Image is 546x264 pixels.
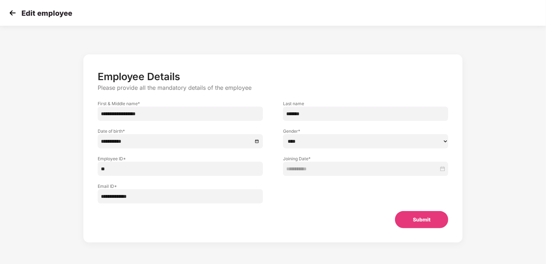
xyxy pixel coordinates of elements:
[283,156,448,162] label: Joining Date
[98,128,263,134] label: Date of birth
[98,101,263,107] label: First & Middle name
[395,211,448,228] button: Submit
[283,128,448,134] label: Gender
[98,84,448,92] p: Please provide all the mandatory details of the employee
[283,101,448,107] label: Last name
[98,183,263,189] label: Email ID
[21,9,72,18] p: Edit employee
[98,70,448,83] p: Employee Details
[98,156,263,162] label: Employee ID
[7,8,18,18] img: svg+xml;base64,PHN2ZyB4bWxucz0iaHR0cDovL3d3dy53My5vcmcvMjAwMC9zdmciIHdpZHRoPSIzMCIgaGVpZ2h0PSIzMC...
